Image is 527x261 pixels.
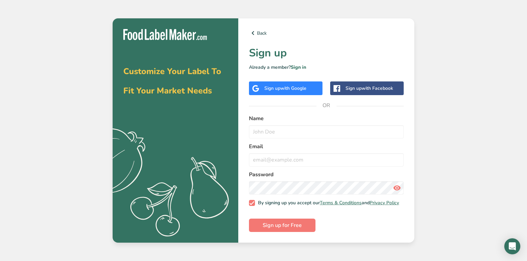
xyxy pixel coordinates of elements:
[264,85,306,92] div: Sign up
[255,200,399,206] span: By signing up you accept our and
[504,238,520,254] div: Open Intercom Messenger
[249,114,404,122] label: Name
[249,143,404,151] label: Email
[291,64,306,70] a: Sign in
[249,45,404,61] h1: Sign up
[280,85,306,91] span: with Google
[249,153,404,167] input: email@example.com
[346,85,393,92] div: Sign up
[249,29,404,37] a: Back
[249,171,404,179] label: Password
[123,66,221,96] span: Customize Your Label To Fit Your Market Needs
[123,29,207,40] img: Food Label Maker
[249,219,315,232] button: Sign up for Free
[249,125,404,139] input: John Doe
[249,64,404,71] p: Already a member?
[320,200,362,206] a: Terms & Conditions
[263,221,302,229] span: Sign up for Free
[362,85,393,91] span: with Facebook
[370,200,399,206] a: Privacy Policy
[316,95,337,115] span: OR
